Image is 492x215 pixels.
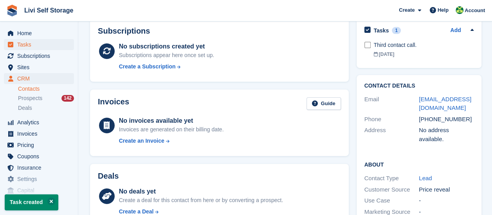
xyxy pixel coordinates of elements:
[419,126,474,143] div: No address available.
[419,175,432,181] a: Lead
[456,6,463,14] img: Alex Handyside
[364,196,419,205] div: Use Case
[306,97,341,110] a: Guide
[17,62,64,73] span: Sites
[98,172,119,181] h2: Deals
[119,63,176,71] div: Create a Subscription
[4,185,74,196] a: menu
[364,174,419,183] div: Contact Type
[4,28,74,39] a: menu
[18,95,42,102] span: Prospects
[374,27,389,34] h2: Tasks
[17,39,64,50] span: Tasks
[119,137,224,145] a: Create an Invoice
[419,185,474,194] div: Price reveal
[119,42,214,51] div: No subscriptions created yet
[364,95,419,113] div: Email
[119,63,214,71] a: Create a Subscription
[5,194,58,210] p: Task created
[4,128,74,139] a: menu
[6,5,18,16] img: stora-icon-8386f47178a22dfd0bd8f6a31ec36ba5ce8667c1dd55bd0f319d3a0aa187defe.svg
[4,162,74,173] a: menu
[4,39,74,50] a: menu
[61,95,74,102] div: 142
[450,26,461,35] a: Add
[392,27,401,34] div: 1
[364,126,419,143] div: Address
[98,97,129,110] h2: Invoices
[17,28,64,39] span: Home
[4,151,74,162] a: menu
[18,104,32,112] span: Deals
[17,174,64,185] span: Settings
[18,104,74,112] a: Deals
[419,196,474,205] div: -
[119,116,224,125] div: No invoices available yet
[17,185,64,196] span: Capital
[374,51,474,58] div: [DATE]
[18,85,74,93] a: Contacts
[17,162,64,173] span: Insurance
[17,73,64,84] span: CRM
[17,117,64,128] span: Analytics
[17,140,64,150] span: Pricing
[364,185,419,194] div: Customer Source
[419,96,471,111] a: [EMAIL_ADDRESS][DOMAIN_NAME]
[18,94,74,102] a: Prospects 142
[17,128,64,139] span: Invoices
[4,73,74,84] a: menu
[465,7,485,14] span: Account
[119,137,164,145] div: Create an Invoice
[119,51,214,59] div: Subscriptions appear here once set up.
[364,115,419,124] div: Phone
[438,6,449,14] span: Help
[364,160,474,168] h2: About
[4,117,74,128] a: menu
[4,50,74,61] a: menu
[98,27,341,36] h2: Subscriptions
[119,187,283,196] div: No deals yet
[17,151,64,162] span: Coupons
[399,6,415,14] span: Create
[21,4,76,17] a: Livi Self Storage
[419,115,474,124] div: [PHONE_NUMBER]
[374,37,474,62] a: Third contact call. [DATE]
[17,50,64,61] span: Subscriptions
[4,140,74,150] a: menu
[4,62,74,73] a: menu
[119,196,283,204] div: Create a deal for this contact from here or by converting a prospect.
[4,174,74,185] a: menu
[374,41,474,49] div: Third contact call.
[119,125,224,134] div: Invoices are generated on their billing date.
[364,83,474,89] h2: Contact Details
